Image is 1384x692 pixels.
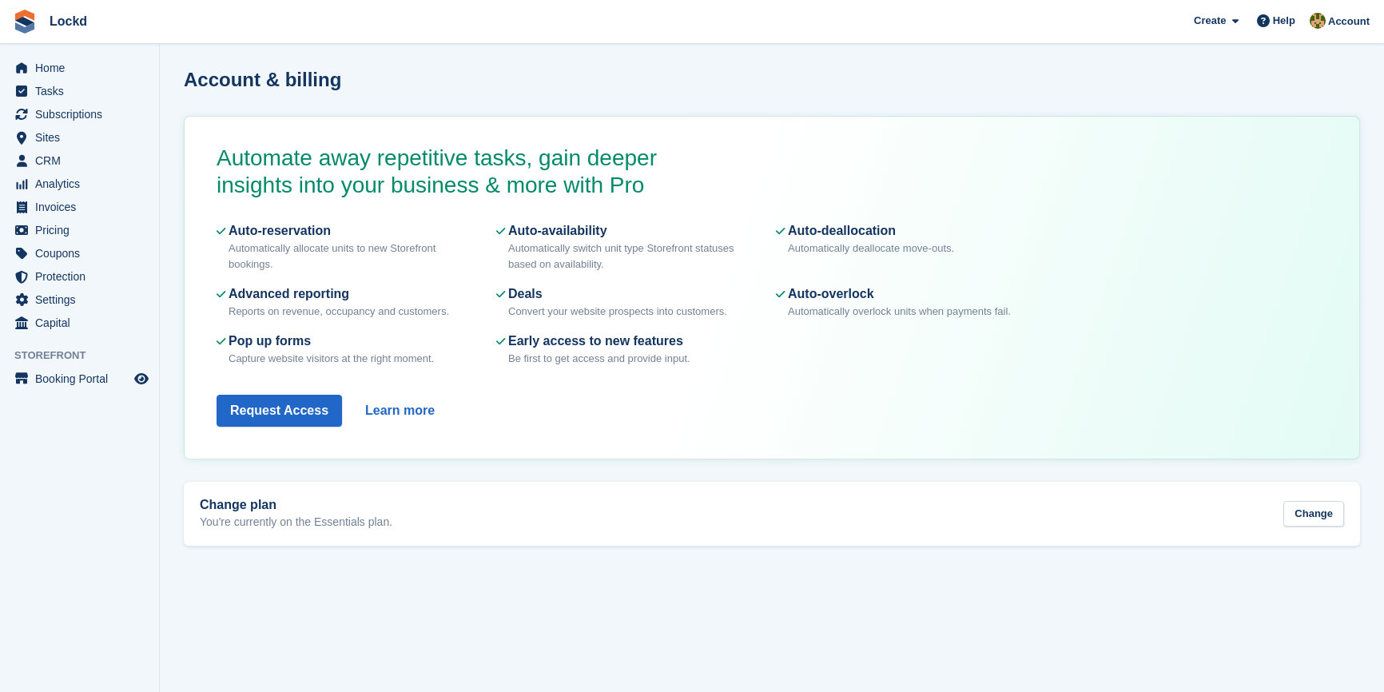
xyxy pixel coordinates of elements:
[35,103,131,125] span: Subscriptions
[8,173,151,195] a: menu
[14,348,159,364] span: Storefront
[35,288,131,311] span: Settings
[229,284,449,304] div: Advanced reporting
[8,288,151,311] a: menu
[788,241,954,257] div: Automatically deallocate move-outs.
[13,10,37,34] img: stora-icon-8386f47178a22dfd0bd8f6a31ec36ba5ce8667c1dd55bd0f319d3a0aa187defe.svg
[8,219,151,241] a: menu
[508,332,690,351] div: Early access to new features
[200,515,392,530] p: You're currently on the Essentials plan.
[365,401,435,420] a: Learn more
[229,351,434,367] div: Capture website visitors at the right moment.
[1273,13,1295,29] span: Help
[217,145,728,199] p: Automate away repetitive tasks, gain deeper insights into your business & more with Pro
[35,173,131,195] span: Analytics
[508,241,752,272] div: Automatically switch unit type Storefront statuses based on availability.
[8,149,151,172] a: menu
[8,368,151,390] a: menu
[788,221,954,241] div: Auto-deallocation
[184,482,1360,546] a: Change plan You're currently on the Essentials plan. Change
[35,368,131,390] span: Booking Portal
[35,242,131,264] span: Coupons
[35,196,131,218] span: Invoices
[8,80,151,102] a: menu
[8,126,151,149] a: menu
[8,196,151,218] a: menu
[35,219,131,241] span: Pricing
[35,312,131,334] span: Capital
[508,221,752,241] div: Auto-availability
[788,284,1011,304] div: Auto-overlock
[35,149,131,172] span: CRM
[35,126,131,149] span: Sites
[8,103,151,125] a: menu
[43,8,93,34] a: Lockd
[8,242,151,264] a: menu
[200,498,392,512] h2: Change plan
[8,265,151,288] a: menu
[508,284,727,304] div: Deals
[184,69,341,90] h1: Account & billing
[788,304,1011,320] div: Automatically overlock units when payments fail.
[229,241,472,272] div: Automatically allocate units to new Storefront bookings.
[35,265,131,288] span: Protection
[1283,501,1344,527] div: Change
[229,221,472,241] div: Auto-reservation
[35,57,131,79] span: Home
[508,304,727,320] div: Convert your website prospects into customers.
[35,80,131,102] span: Tasks
[1310,13,1326,29] img: Amy Bailey
[132,369,151,388] a: Preview store
[229,304,449,320] div: Reports on revenue, occupancy and customers.
[1194,13,1226,29] span: Create
[217,395,342,427] button: Request Access
[1328,14,1370,30] span: Account
[229,332,434,351] div: Pop up forms
[508,351,690,367] div: Be first to get access and provide input.
[8,57,151,79] a: menu
[8,312,151,334] a: menu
